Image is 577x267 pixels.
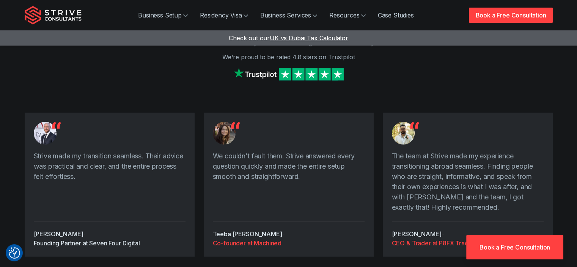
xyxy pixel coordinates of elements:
img: Revisit consent button [9,247,20,259]
cite: [PERSON_NAME] [34,230,83,238]
a: Check out ourUK vs Dubai Tax Calculator [229,34,348,42]
a: Residency Visa [194,8,254,23]
span: UK vs Dubai Tax Calculator [270,34,348,42]
a: Founding Partner at Seven Four Digital [34,239,186,248]
cite: Teeba [PERSON_NAME] [213,230,282,238]
div: - [213,221,365,248]
a: Book a Free Consultation [469,8,552,23]
p: Strive made my transition seamless. Their advice was practical and clear, and the entire process ... [34,151,186,182]
img: Testimonial from Teeba Bosnic [213,122,236,145]
a: Co-founder at Machined [213,239,365,248]
img: Strive on Trustpilot [232,66,346,82]
div: - [392,221,544,248]
img: Testimonial from Priyesh Dusara [392,122,415,145]
p: We're proud to be rated 4.8 stars on Trustpilot [25,52,553,62]
cite: [PERSON_NAME] [392,230,442,238]
p: The team at Strive made my experience transitioning abroad seamless. Finding people who are strai... [392,151,544,212]
a: Book a Free Consultation [466,235,563,259]
img: Testimonial from Mathew Graham [34,122,57,145]
a: Resources [323,8,372,23]
button: Consent Preferences [9,247,20,259]
a: Case Studies [372,8,420,23]
a: Business Services [254,8,323,23]
img: Strive Consultants [25,6,82,25]
div: - [34,221,186,248]
p: We couldn’t fault them. Strive answered every question quickly and made the entire setup smooth a... [213,151,365,182]
a: CEO & Trader at P8FX Trading [392,239,544,248]
a: Business Setup [132,8,194,23]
